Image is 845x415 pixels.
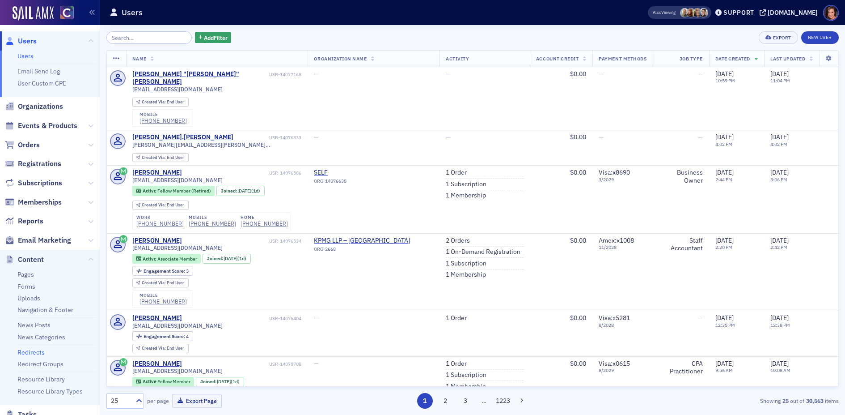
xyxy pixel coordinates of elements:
div: [PERSON_NAME] [132,237,182,245]
span: Activity [446,56,469,62]
div: USR-14076833 [235,135,301,141]
span: Joined : [207,256,224,261]
a: [PERSON_NAME] [132,314,182,322]
span: $0.00 [570,133,586,141]
div: Staff Accountant [659,237,702,252]
span: Organizations [18,102,63,111]
strong: 30,563 [804,397,825,405]
time: 3:06 PM [770,176,787,183]
span: Visa : x8690 [599,168,630,176]
span: KPMG LLP – Denver [314,237,410,245]
label: per page [147,397,169,405]
span: Engagement Score : [144,333,186,339]
a: 1 Membership [446,383,486,391]
a: [PERSON_NAME] "[PERSON_NAME]" [PERSON_NAME] [132,70,268,86]
span: — [446,133,451,141]
div: Export [773,35,791,40]
button: [DOMAIN_NAME] [760,9,821,16]
span: [DATE] [770,236,789,244]
div: [PHONE_NUMBER] [139,298,187,305]
div: mobile [139,293,187,298]
a: Uploads [17,294,40,302]
div: Active: Active: Fellow Member [132,377,194,387]
span: Date Created [715,56,750,62]
a: Subscriptions [5,178,62,188]
a: [PERSON_NAME].[PERSON_NAME] [132,133,233,141]
time: 4:02 PM [770,141,787,147]
a: [PHONE_NUMBER] [139,117,187,124]
a: Users [17,52,34,60]
button: AddFilter [195,32,232,43]
div: Also [653,9,661,15]
span: [DATE] [770,168,789,176]
span: [EMAIL_ADDRESS][DOMAIN_NAME] [132,86,223,93]
button: 1 [417,393,433,409]
span: Visa : x5281 [599,314,630,322]
span: [DATE] [770,70,789,78]
a: 1 Membership [446,271,486,279]
div: [PERSON_NAME] [132,169,182,177]
a: News Posts [17,321,51,329]
div: Created Via: End User [132,278,189,288]
a: [PHONE_NUMBER] [241,220,288,227]
div: Engagement Score: 4 [132,331,193,341]
div: Created Via: End User [132,344,189,353]
a: 1 Order [446,314,467,322]
span: [DATE] [715,168,734,176]
time: 2:44 PM [715,176,732,183]
span: … [478,397,490,405]
span: Sheila Duggan [686,8,696,17]
div: Created Via: End User [132,153,189,163]
button: 3 [458,393,473,409]
a: Organizations [5,102,63,111]
div: (1d) [237,188,260,194]
span: Lauren Standiford [693,8,702,17]
div: home [241,215,288,220]
span: 8 / 2028 [599,322,646,328]
span: — [314,70,319,78]
a: Orders [5,140,40,150]
time: 11:04 PM [770,77,790,84]
div: Created Via: End User [132,98,189,107]
div: Showing out of items [601,397,839,405]
span: [EMAIL_ADDRESS][DOMAIN_NAME] [132,322,223,329]
span: Job Type [680,56,703,62]
a: Email Marketing [5,235,71,245]
a: Active Fellow Member (Retired) [136,188,211,194]
span: [DATE] [715,133,734,141]
div: End User [142,155,184,160]
div: USR-14076586 [183,170,301,176]
div: ORG-2668 [314,246,410,255]
span: [PERSON_NAME][EMAIL_ADDRESS][PERSON_NAME][DOMAIN_NAME] [132,141,302,148]
a: Navigation & Footer [17,306,73,314]
span: $0.00 [570,236,586,244]
h1: Users [122,7,143,18]
span: — [599,133,604,141]
span: — [314,133,319,141]
div: Active: Active: Associate Member [132,254,201,264]
span: — [599,70,604,78]
span: $0.00 [570,314,586,322]
img: SailAMX [60,6,74,20]
span: Events & Products [18,121,77,131]
span: Active [143,256,157,262]
span: Users [18,36,37,46]
div: End User [142,100,184,105]
a: [PHONE_NUMBER] [136,220,184,227]
a: Redirect Groups [17,360,63,368]
a: 1 Order [446,360,467,368]
div: USR-14077168 [269,72,301,77]
a: SELF [314,169,395,177]
a: Users [5,36,37,46]
span: [DATE] [715,70,734,78]
a: 1 Order [446,169,467,177]
a: User Custom CPE [17,79,66,87]
span: 3 / 2029 [599,177,646,183]
a: KPMG LLP – [GEOGRAPHIC_DATA] [314,237,410,245]
button: Export [759,31,798,44]
a: Registrations [5,159,61,169]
